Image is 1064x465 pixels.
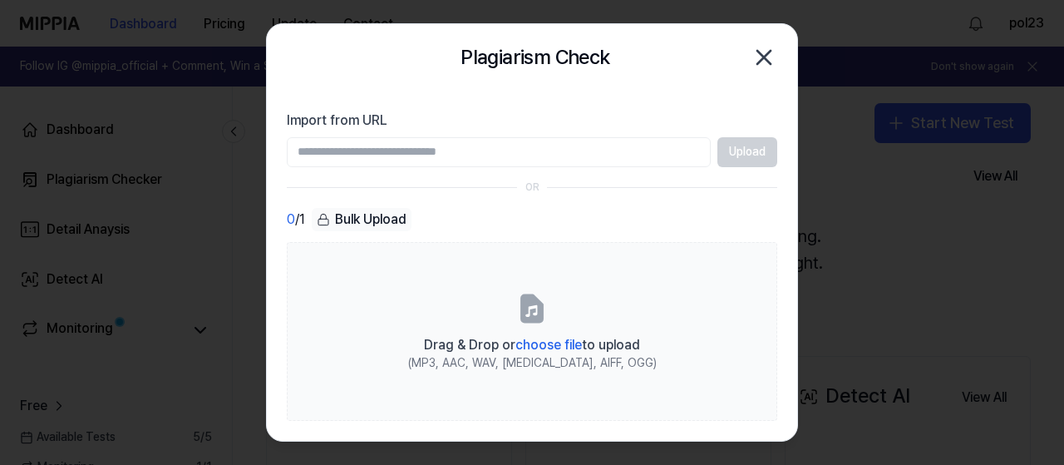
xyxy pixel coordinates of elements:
[408,355,657,372] div: (MP3, AAC, WAV, [MEDICAL_DATA], AIFF, OGG)
[287,111,777,131] label: Import from URL
[287,210,295,230] span: 0
[424,337,640,353] span: Drag & Drop or to upload
[312,208,411,231] div: Bulk Upload
[515,337,582,353] span: choose file
[287,208,305,232] div: / 1
[461,42,609,73] h2: Plagiarism Check
[525,181,539,195] div: OR
[312,208,411,232] button: Bulk Upload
